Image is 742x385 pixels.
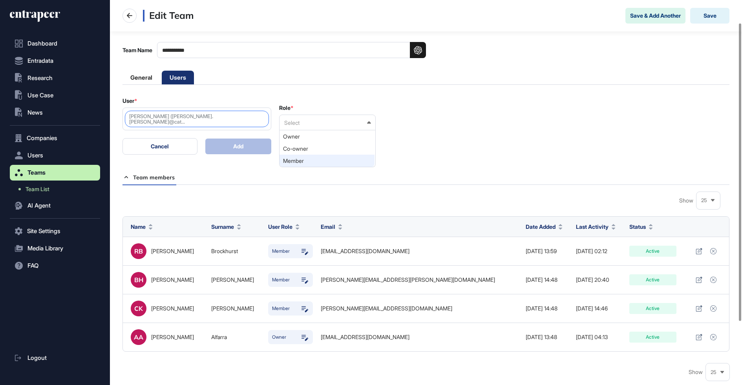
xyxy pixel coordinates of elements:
div: [DATE] 14:48 [526,277,568,283]
div: CK [131,301,146,316]
span: Site Settings [27,228,60,234]
div: [PERSON_NAME] [211,305,260,312]
div: Co-owner [280,142,375,155]
div: [EMAIL_ADDRESS][DOMAIN_NAME] [321,248,517,254]
button: Status [629,223,653,231]
a: [PERSON_NAME] ([PERSON_NAME].[PERSON_NAME]@cat... [129,113,265,124]
button: Users [10,148,100,163]
span: News [27,109,43,116]
span: Status [629,223,646,231]
span: Logout [27,355,47,361]
button: Teams [10,165,100,181]
button: Cancel [122,138,197,155]
div: BH [131,272,146,288]
span: 25 [711,369,716,375]
button: Save [690,8,729,24]
button: FAQ [10,258,100,274]
div: Brockhurst [211,248,260,254]
span: Date Added [526,223,556,231]
button: News [10,105,100,120]
div: [DATE] 14:46 [576,305,621,312]
a: Dashboard [10,36,100,51]
div: [PERSON_NAME] [151,248,194,254]
span: User Role [268,223,292,231]
button: Last Activity [576,223,616,231]
li: Users [162,71,194,84]
label: Team Name [122,47,152,53]
label: User [122,98,137,104]
span: Users [27,152,43,159]
div: Active [629,274,676,285]
span: Name [131,223,146,231]
a: RB[PERSON_NAME] [131,243,203,259]
div: [DATE] 13:59 [526,248,568,254]
button: Save & Add Another [625,8,685,24]
span: AI Agent [27,203,51,209]
div: [PERSON_NAME] [151,277,194,283]
label: Role [279,105,294,111]
a: AA[PERSON_NAME] [131,329,203,345]
button: Date Added [526,223,563,231]
span: Show [679,197,693,204]
div: [PERSON_NAME] [151,305,194,312]
div: Team members [122,170,176,184]
button: Site Settings [10,223,100,239]
div: [DATE] 02:12 [576,248,621,254]
div: Active [629,303,676,314]
div: Member [280,155,375,167]
button: Media Library [10,241,100,256]
button: Entradata [10,53,100,69]
div: Select [279,115,376,130]
span: Media Library [27,245,63,252]
span: Show [689,369,703,375]
button: Use Case [10,88,100,103]
div: Owner [280,130,375,142]
a: BH[PERSON_NAME] [131,272,203,288]
div: [DATE] 14:48 [526,305,568,312]
div: Active [629,332,676,343]
button: Email [321,223,342,231]
span: Last Activity [576,223,609,231]
span: FAQ [27,263,38,269]
div: [PERSON_NAME][EMAIL_ADDRESS][DOMAIN_NAME] [321,305,517,312]
div: Active [629,246,676,257]
button: Name [131,223,153,231]
button: Companies [10,130,100,146]
h3: Edit Team [143,10,194,22]
span: Entradata [27,58,53,64]
a: Logout [10,350,100,366]
span: Email [321,223,335,231]
div: [PERSON_NAME] [211,277,260,283]
button: Surname [211,223,241,231]
span: Dashboard [27,40,57,47]
span: Surname [211,223,234,231]
button: AI Agent [10,198,100,213]
div: [DATE] 04:13 [576,334,621,340]
span: 25 [701,197,707,203]
span: Companies [27,135,57,141]
div: [PERSON_NAME] [151,334,194,340]
div: [DATE] 20:40 [576,277,621,283]
span: Use Case [27,92,53,99]
button: Research [10,70,100,86]
a: Team List [14,182,100,196]
span: Teams [27,170,46,176]
button: User Role [268,223,300,231]
div: [EMAIL_ADDRESS][DOMAIN_NAME] [321,334,517,340]
div: RB [131,243,146,259]
a: CK[PERSON_NAME] [131,301,203,316]
div: AA [131,329,146,345]
span: Team List [26,186,49,192]
div: Alfarra [211,334,260,340]
li: General [122,71,160,84]
div: [DATE] 13:48 [526,334,568,340]
span: Research [27,75,53,81]
div: [PERSON_NAME][EMAIL_ADDRESS][PERSON_NAME][DOMAIN_NAME] [321,277,517,283]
